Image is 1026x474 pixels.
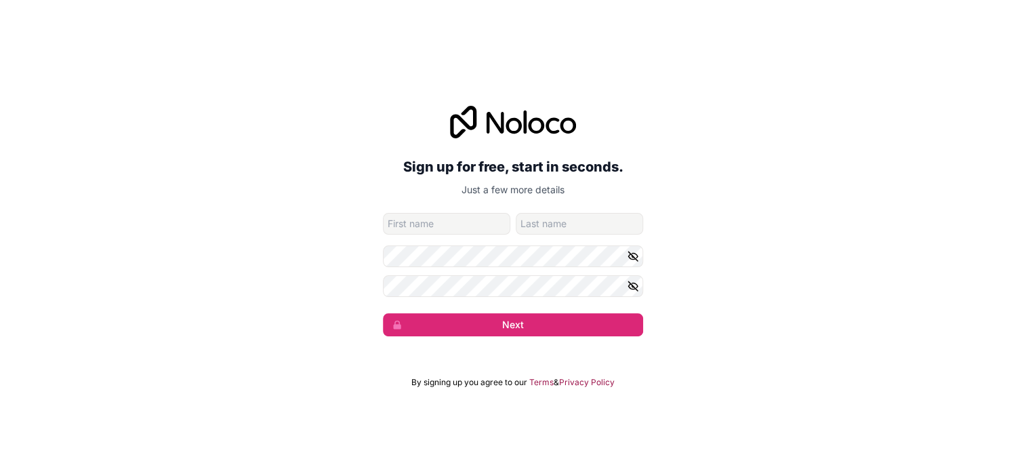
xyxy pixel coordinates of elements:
h2: Sign up for free, start in seconds. [383,155,643,179]
input: Password [383,245,643,267]
span: & [554,377,559,388]
span: By signing up you agree to our [411,377,527,388]
input: family-name [516,213,643,235]
input: Confirm password [383,275,643,297]
input: given-name [383,213,510,235]
a: Terms [529,377,554,388]
a: Privacy Policy [559,377,615,388]
button: Next [383,313,643,336]
p: Just a few more details [383,183,643,197]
